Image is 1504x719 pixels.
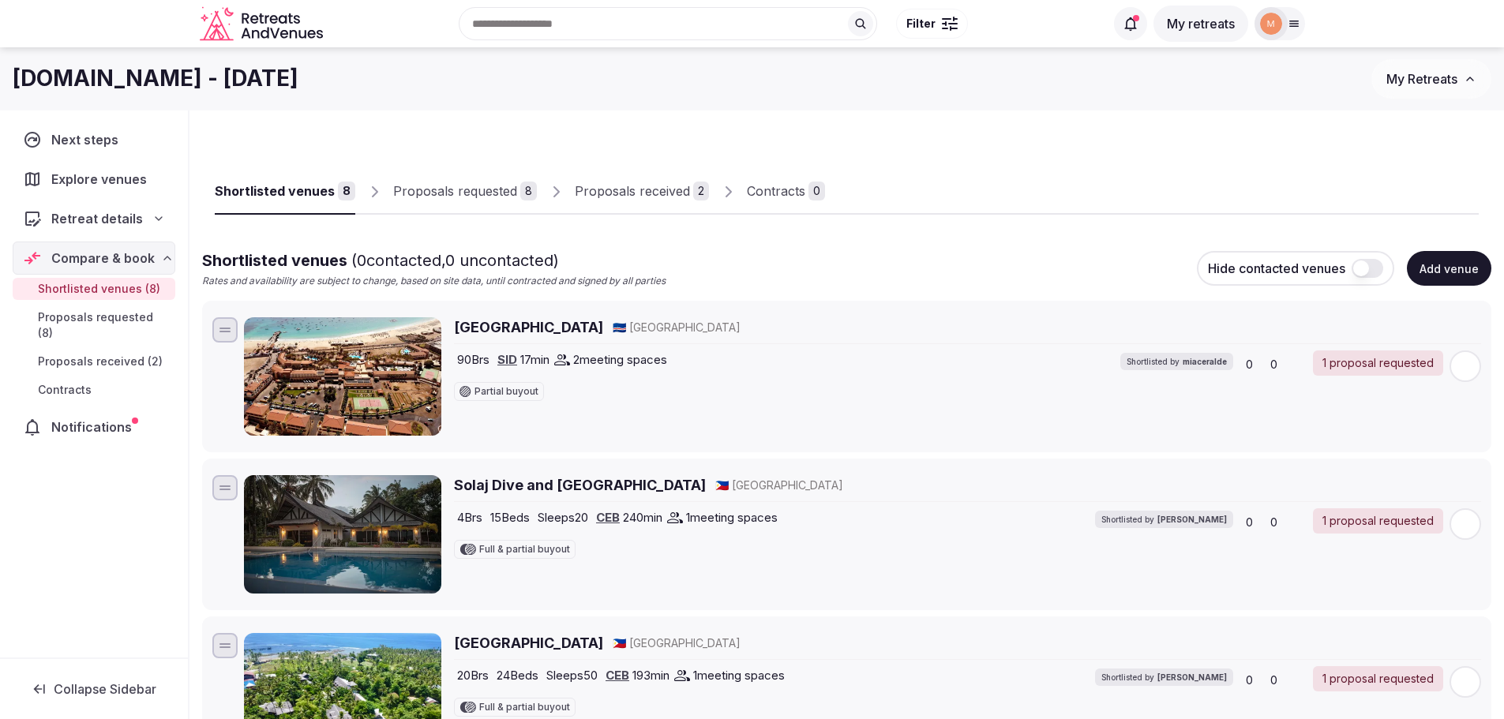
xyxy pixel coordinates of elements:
span: Sleeps 20 [538,509,588,526]
span: 1 meeting spaces [693,667,785,683]
span: 240 min [623,509,662,526]
span: 24 Beds [497,667,538,683]
a: Shortlisted venues8 [215,169,355,215]
span: My Retreats [1386,71,1457,87]
span: Shortlisted venues (8) [38,281,160,297]
a: [GEOGRAPHIC_DATA] [454,633,603,653]
span: [GEOGRAPHIC_DATA] [629,635,741,651]
a: Next steps [13,123,175,156]
img: Solaj Dive and Beach Resort [244,475,441,594]
span: 🇵🇭 [715,478,729,492]
span: miaceralde [1183,356,1227,367]
a: My retreats [1153,16,1248,32]
div: 8 [338,182,355,200]
span: Explore venues [51,170,153,189]
span: Next steps [51,130,125,149]
span: Hide contacted venues [1208,260,1345,276]
a: CEB [596,510,620,525]
span: Compare & book [51,249,155,268]
span: 90 Brs [457,351,489,368]
a: Contracts0 [747,169,825,215]
div: Shortlisted by [1120,353,1233,370]
span: Sleeps 50 [546,667,598,683]
div: Proposals requested [393,182,517,200]
span: Notifications [51,418,138,436]
span: 4 Brs [457,509,482,526]
div: Proposals received [575,182,690,200]
span: 0 [1246,357,1253,373]
button: 0 [1240,354,1258,376]
div: 0 [808,182,825,200]
div: Contracts [747,182,805,200]
button: 0 [1264,511,1282,534]
a: [GEOGRAPHIC_DATA] [454,317,603,337]
a: SID [497,352,517,367]
span: Collapse Sidebar [54,681,156,697]
button: 🇵🇭 [613,635,626,651]
span: 0 [1270,515,1277,530]
span: Contracts [38,382,92,398]
a: 1 proposal requested [1313,350,1443,376]
button: My retreats [1153,6,1248,42]
a: 1 proposal requested [1313,666,1443,691]
p: Rates and availability are subject to change, based on site data, until contracted and signed by ... [202,275,666,288]
img: moveinside.it [1260,13,1282,35]
a: 1 proposal requested [1313,508,1443,534]
span: 2 meeting spaces [573,351,667,368]
img: Hotel Morabeza [244,317,441,436]
button: 0 [1240,511,1258,534]
div: Shortlisted by [1095,511,1233,528]
span: Proposals requested (8) [38,309,169,341]
span: 🇵🇭 [613,636,626,650]
a: Proposals requested (8) [13,306,175,344]
span: 15 Beds [490,509,530,526]
a: Explore venues [13,163,175,196]
span: Proposals received (2) [38,354,163,369]
span: [PERSON_NAME] [1157,514,1227,525]
button: 0 [1240,669,1258,691]
span: [PERSON_NAME] [1157,672,1227,683]
span: 20 Brs [457,667,489,683]
button: 🇵🇭 [715,477,729,493]
button: 0 [1264,669,1282,691]
a: Shortlisted venues (8) [13,278,175,300]
span: 🇨🇻 [613,320,626,334]
span: [GEOGRAPHIC_DATA] [629,320,741,335]
span: Filter [906,16,936,32]
div: 8 [520,182,537,200]
button: Filter [896,9,968,39]
span: Partial buyout [474,387,538,396]
div: Shortlisted by [1095,668,1233,686]
h2: Solaj Dive and [GEOGRAPHIC_DATA] [454,475,706,495]
span: 0 [1270,672,1277,688]
span: Shortlisted venues [202,251,559,270]
button: Collapse Sidebar [13,672,175,706]
span: 0 [1246,672,1253,688]
span: 0 [1246,515,1253,530]
span: Full & partial buyout [479,702,570,712]
div: 2 [693,182,709,200]
a: Visit the homepage [200,6,326,42]
span: Retreat details [51,209,143,228]
a: Contracts [13,379,175,401]
a: CEB [606,668,629,683]
span: Full & partial buyout [479,545,570,554]
a: Notifications [13,410,175,444]
h1: [DOMAIN_NAME] - [DATE] [13,63,298,94]
a: Proposals received (2) [13,350,175,373]
span: 1 meeting spaces [686,509,778,526]
svg: Retreats and Venues company logo [200,6,326,42]
button: My Retreats [1371,59,1491,99]
a: Proposals requested8 [393,169,537,215]
button: 0 [1264,354,1282,376]
div: Shortlisted venues [215,182,335,200]
button: Add venue [1407,251,1491,286]
span: 0 [1270,357,1277,373]
span: ( 0 contacted, 0 uncontacted) [351,251,559,270]
span: 193 min [632,667,669,683]
span: 17 min [520,351,549,368]
button: 🇨🇻 [613,320,626,335]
